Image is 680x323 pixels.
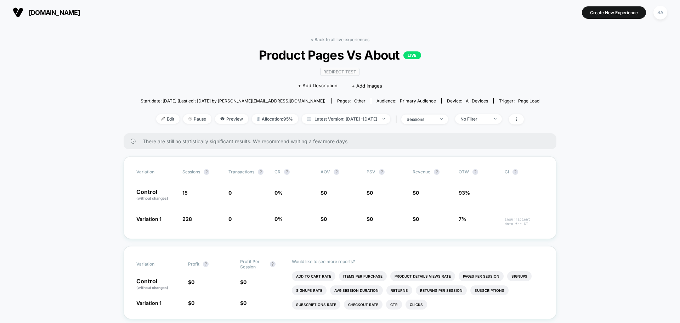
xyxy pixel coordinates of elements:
[240,259,266,269] span: Profit Per Session
[188,261,199,267] span: Profit
[228,190,232,196] span: 0
[367,216,373,222] span: $
[470,285,509,295] li: Subscriptions
[582,6,646,19] button: Create New Experience
[191,279,194,285] span: 0
[215,114,248,124] span: Preview
[653,6,667,20] div: SA
[441,98,493,104] span: Device:
[136,278,181,290] p: Control
[160,48,520,62] span: Product Pages Vs About
[416,285,467,295] li: Returns Per Session
[339,271,387,281] li: Items Per Purchase
[367,190,373,196] span: $
[136,285,168,290] span: (without changes)
[370,216,373,222] span: 0
[13,7,23,18] img: Visually logo
[507,271,532,281] li: Signups
[459,216,466,222] span: 7%
[136,216,161,222] span: Variation 1
[413,190,419,196] span: $
[243,300,246,306] span: 0
[136,300,161,306] span: Variation 1
[257,117,260,121] img: rebalance
[472,169,478,175] button: ?
[344,300,382,310] li: Checkout Rate
[337,98,365,104] div: Pages:
[416,216,419,222] span: 0
[460,116,489,122] div: No Filter
[324,190,327,196] span: 0
[182,190,188,196] span: 15
[434,169,440,175] button: ?
[298,82,338,89] span: + Add Description
[505,217,544,226] span: Insufficient data for CI
[386,300,402,310] li: Ctr
[204,169,209,175] button: ?
[466,98,488,104] span: all devices
[459,271,504,281] li: Pages Per Session
[505,169,544,175] span: CI
[440,118,443,120] img: end
[258,169,263,175] button: ?
[354,98,365,104] span: other
[183,114,211,124] span: Pause
[406,300,427,310] li: Clicks
[311,37,369,42] a: < Back to all live experiences
[512,169,518,175] button: ?
[321,169,330,174] span: AOV
[136,189,175,201] p: Control
[518,98,539,104] span: Page Load
[320,68,359,76] span: Redirect Test
[416,190,419,196] span: 0
[136,196,168,200] span: (without changes)
[191,300,194,306] span: 0
[182,169,200,174] span: Sessions
[403,51,421,59] p: LIVE
[376,98,436,104] div: Audience:
[228,216,232,222] span: 0
[367,169,375,174] span: PSV
[203,261,209,267] button: ?
[143,138,542,144] span: There are still no statistically significant results. We recommend waiting a few more days
[240,300,246,306] span: $
[382,118,385,119] img: end
[370,190,373,196] span: 0
[188,117,192,121] img: end
[334,169,339,175] button: ?
[302,114,390,124] span: Latest Version: [DATE] - [DATE]
[156,114,180,124] span: Edit
[141,98,325,104] span: Start date: [DATE] (Last edit [DATE] by [PERSON_NAME][EMAIL_ADDRESS][DOMAIN_NAME])
[274,169,280,174] span: CR
[390,271,455,281] li: Product Details Views Rate
[459,169,498,175] span: OTW
[252,114,298,124] span: Allocation: 95%
[651,5,669,20] button: SA
[136,169,175,175] span: Variation
[274,190,283,196] span: 0 %
[394,114,401,124] span: |
[499,98,539,104] div: Trigger:
[136,259,175,269] span: Variation
[292,285,327,295] li: Signups Rate
[292,300,340,310] li: Subscriptions Rate
[188,279,194,285] span: $
[352,83,382,89] span: + Add Images
[292,259,544,264] p: Would like to see more reports?
[11,7,82,18] button: [DOMAIN_NAME]
[243,279,246,285] span: 0
[188,300,194,306] span: $
[161,117,165,121] img: edit
[292,271,335,281] li: Add To Cart Rate
[400,98,436,104] span: Primary Audience
[240,279,246,285] span: $
[321,216,327,222] span: $
[330,285,383,295] li: Avg Session Duration
[270,261,276,267] button: ?
[324,216,327,222] span: 0
[386,285,412,295] li: Returns
[505,191,544,201] span: ---
[29,9,80,16] span: [DOMAIN_NAME]
[413,216,419,222] span: $
[284,169,290,175] button: ?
